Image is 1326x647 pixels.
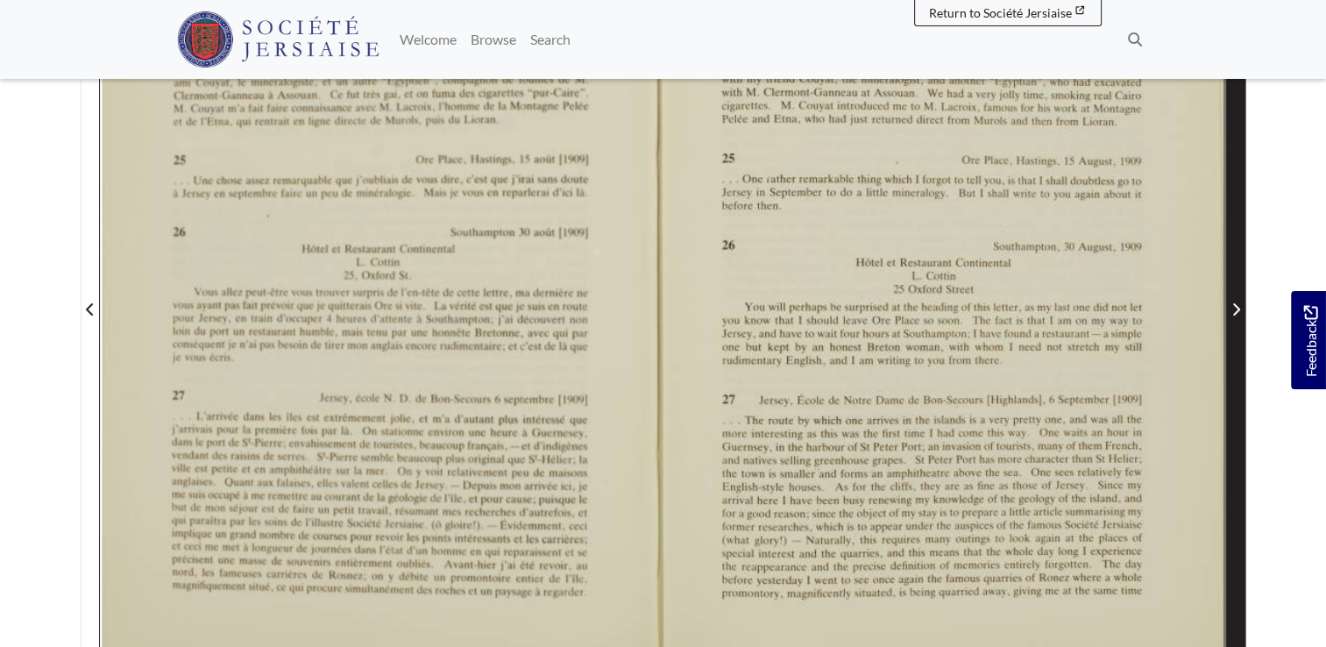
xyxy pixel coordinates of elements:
[1291,291,1326,389] a: Would you like to provide feedback?
[177,11,379,68] img: Société Jersiaise
[393,22,464,57] a: Welcome
[464,22,523,57] a: Browse
[1300,306,1321,377] span: Feedback
[929,5,1072,20] span: Return to Société Jersiaise
[523,22,578,57] a: Search
[177,7,379,72] a: Société Jersiaise logo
